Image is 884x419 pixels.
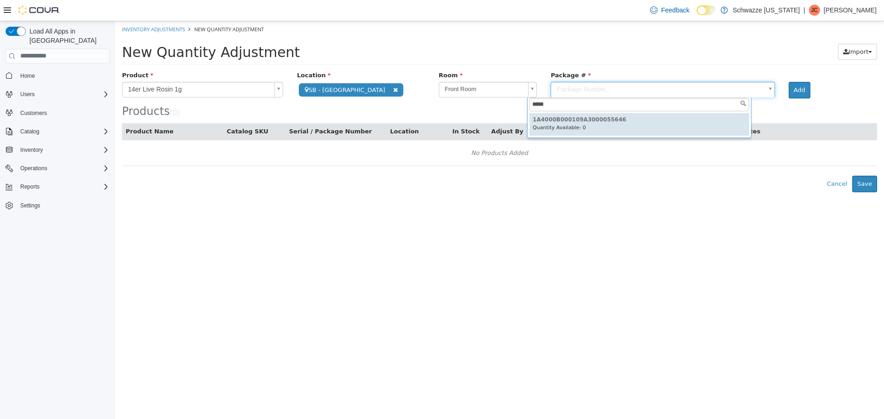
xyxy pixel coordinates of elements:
span: Operations [20,165,47,172]
p: | [803,5,805,16]
p: Schwazze [US_STATE] [733,5,800,16]
span: Feedback [661,6,689,15]
a: Home [17,70,39,81]
span: Inventory [20,146,43,154]
h6: 1A4000B000109A3000055646 [418,96,631,102]
span: Home [17,70,110,81]
span: Customers [17,107,110,119]
span: Customers [20,109,47,117]
span: Users [20,91,35,98]
a: Customers [17,108,51,119]
small: Quantity Available: 0 [418,103,471,109]
nav: Complex example [6,65,110,236]
span: Catalog [20,128,39,135]
button: Reports [17,181,43,192]
button: Catalog [2,125,113,138]
button: Inventory [17,144,47,155]
span: Inventory [17,144,110,155]
a: Feedback [646,1,693,19]
p: [PERSON_NAME] [824,5,877,16]
img: Cova [18,6,60,15]
button: Customers [2,106,113,120]
span: Settings [20,202,40,209]
button: Operations [17,163,51,174]
button: Catalog [17,126,43,137]
span: Catalog [17,126,110,137]
span: Load All Apps in [GEOGRAPHIC_DATA] [26,27,110,45]
button: Home [2,69,113,82]
span: Settings [17,200,110,211]
span: Reports [17,181,110,192]
button: Operations [2,162,113,175]
button: Reports [2,180,113,193]
div: Jennifer Cunningham [809,5,820,16]
button: Users [2,88,113,101]
span: Reports [20,183,40,190]
button: Settings [2,199,113,212]
a: Settings [17,200,44,211]
span: Users [17,89,110,100]
span: Operations [17,163,110,174]
input: Dark Mode [697,6,716,15]
button: Users [17,89,38,100]
span: Home [20,72,35,80]
span: JC [811,5,818,16]
button: Inventory [2,143,113,156]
